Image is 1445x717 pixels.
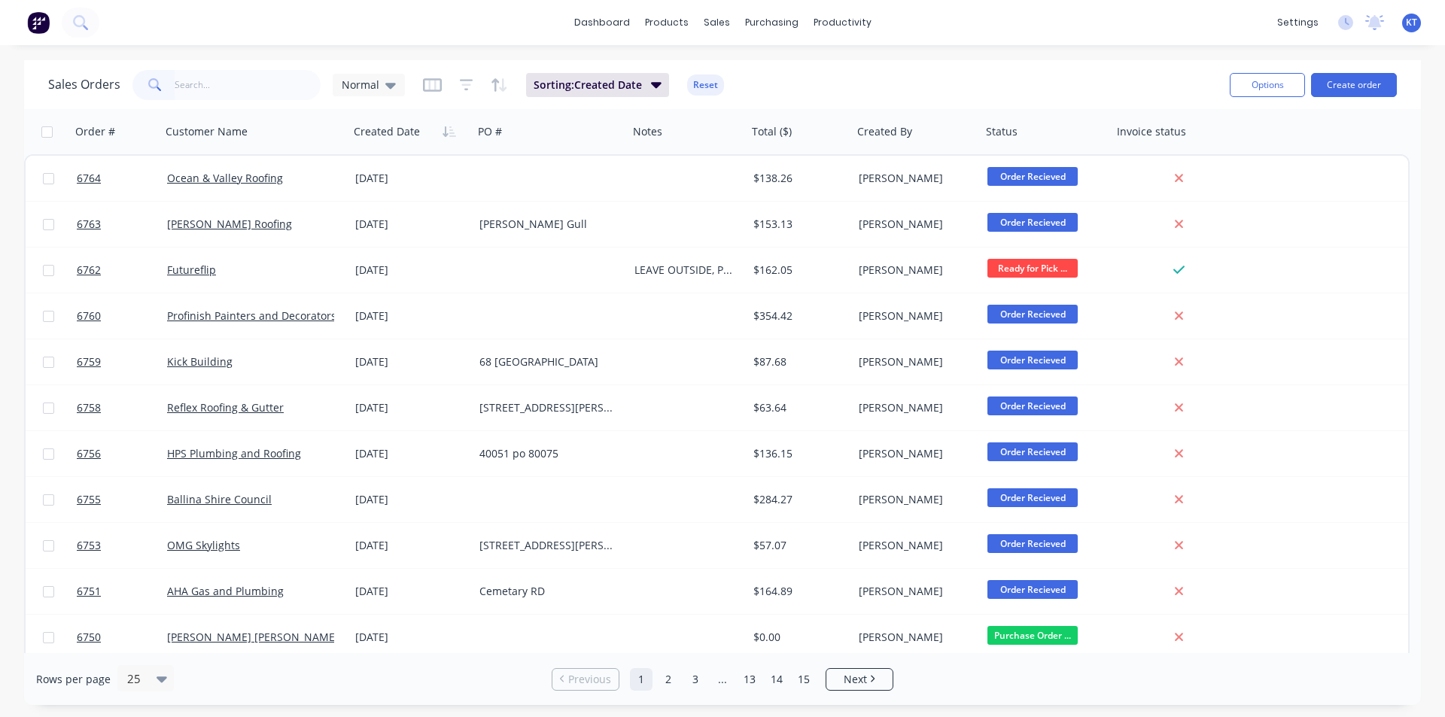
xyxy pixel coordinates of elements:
div: Created Date [354,124,420,139]
span: Next [844,672,867,687]
div: [PERSON_NAME] [859,400,969,415]
div: Customer Name [166,124,248,139]
span: Order Recieved [987,305,1078,324]
div: $63.64 [753,400,842,415]
div: Notes [633,124,662,139]
a: 6758 [77,385,167,430]
a: OMG Skylights [167,538,240,552]
span: Order Recieved [987,580,1078,599]
a: dashboard [567,11,637,34]
a: Next page [826,672,893,687]
div: LEAVE OUTSIDE, PAID [634,263,736,278]
span: 6759 [77,354,101,369]
div: productivity [806,11,879,34]
span: 6758 [77,400,101,415]
div: [PERSON_NAME] [859,354,969,369]
span: Ready for Pick ... [987,259,1078,278]
span: 6751 [77,584,101,599]
a: 6756 [77,431,167,476]
div: Cemetary RD [479,584,616,599]
div: [DATE] [355,400,467,415]
button: Options [1230,73,1305,97]
a: Page 3 [684,668,707,691]
div: [PERSON_NAME] [859,446,969,461]
div: products [637,11,696,34]
div: Created By [857,124,912,139]
a: Futureflip [167,263,216,277]
a: Profinish Painters and Decorators [167,308,336,323]
a: Page 13 [738,668,761,691]
span: Order Recieved [987,167,1078,186]
div: $0.00 [753,630,842,645]
a: Page 15 [792,668,815,691]
span: Order Recieved [987,213,1078,232]
a: Page 1 is your current page [630,668,653,691]
span: 6755 [77,492,101,507]
span: Order Recieved [987,396,1078,415]
a: 6760 [77,293,167,339]
div: Status [986,124,1018,139]
div: [DATE] [355,354,467,369]
div: 40051 po 80075 [479,446,616,461]
a: Ballina Shire Council [167,492,272,506]
a: AHA Gas and Plumbing [167,584,284,598]
div: Invoice status [1117,124,1186,139]
div: [PERSON_NAME] [859,308,969,324]
span: Normal [342,77,379,93]
a: 6762 [77,248,167,293]
a: Page 2 [657,668,680,691]
button: Create order [1311,73,1397,97]
div: [PERSON_NAME] [859,492,969,507]
a: 6764 [77,156,167,201]
span: 6762 [77,263,101,278]
span: 6763 [77,217,101,232]
a: [PERSON_NAME] [PERSON_NAME] [167,630,339,644]
button: Sorting:Created Date [526,73,669,97]
a: Kick Building [167,354,233,369]
div: Total ($) [752,124,792,139]
div: $164.89 [753,584,842,599]
span: 6760 [77,308,101,324]
span: Order Recieved [987,488,1078,507]
a: HPS Plumbing and Roofing [167,446,301,460]
span: Order Recieved [987,442,1078,461]
span: KT [1406,16,1417,29]
a: Previous page [552,672,619,687]
a: 6755 [77,477,167,522]
div: [DATE] [355,217,467,232]
div: [DATE] [355,171,467,186]
div: [PERSON_NAME] [859,171,969,186]
div: purchasing [738,11,806,34]
div: PO # [478,124,502,139]
div: sales [696,11,738,34]
div: [PERSON_NAME] [859,630,969,645]
div: [DATE] [355,308,467,324]
span: Rows per page [36,672,111,687]
a: 6759 [77,339,167,384]
span: 6756 [77,446,101,461]
div: [STREET_ADDRESS][PERSON_NAME] [479,538,616,553]
span: Previous [568,672,611,687]
div: [PERSON_NAME] Gull [479,217,616,232]
div: [DATE] [355,584,467,599]
div: 68 [GEOGRAPHIC_DATA] [479,354,616,369]
div: [DATE] [355,630,467,645]
button: Reset [687,74,724,96]
img: Factory [27,11,50,34]
a: 6763 [77,202,167,247]
span: Order Recieved [987,351,1078,369]
div: [PERSON_NAME] [859,217,969,232]
a: Reflex Roofing & Gutter [167,400,284,415]
div: [DATE] [355,263,467,278]
input: Search... [175,70,321,100]
div: $138.26 [753,171,842,186]
div: [STREET_ADDRESS][PERSON_NAME] [479,400,616,415]
div: [PERSON_NAME] [859,538,969,553]
ul: Pagination [546,668,899,691]
div: $87.68 [753,354,842,369]
div: $354.42 [753,308,842,324]
div: $136.15 [753,446,842,461]
div: $153.13 [753,217,842,232]
span: 6750 [77,630,101,645]
div: [DATE] [355,538,467,553]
